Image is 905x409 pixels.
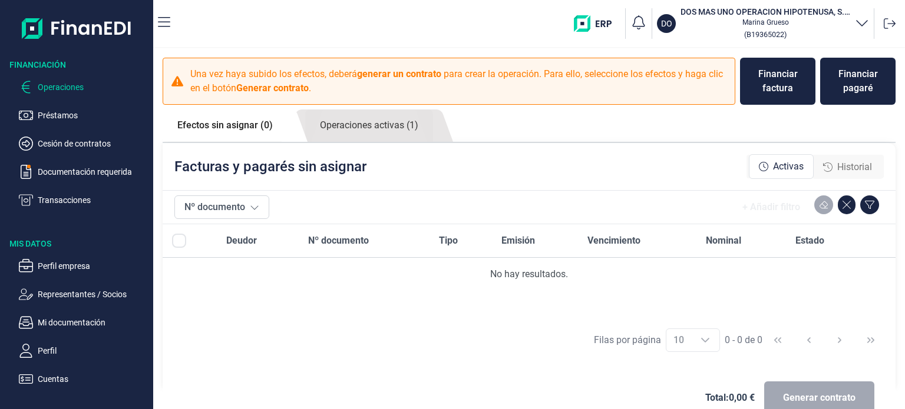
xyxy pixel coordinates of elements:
[857,326,885,354] button: Last Page
[820,58,896,105] button: Financiar pagaré
[190,67,728,95] p: Una vez haya subido los efectos, deberá para crear la operación. Para ello, seleccione los efecto...
[174,195,269,219] button: Nº documento
[705,391,755,405] span: Total: 0,00 €
[38,372,148,386] p: Cuentas
[22,9,132,47] img: Logo de aplicación
[19,165,148,179] button: Documentación requerida
[837,160,872,174] span: Historial
[825,326,854,354] button: Next Page
[725,335,762,345] span: 0 - 0 de 0
[19,344,148,358] button: Perfil
[357,68,441,79] b: generar un contrato
[594,333,661,347] div: Filas por página
[749,67,806,95] div: Financiar factura
[226,234,257,248] span: Deudor
[236,82,309,94] b: Generar contrato
[744,30,787,39] small: Copiar cif
[19,372,148,386] button: Cuentas
[38,344,148,358] p: Perfil
[38,315,148,330] p: Mi documentación
[19,287,148,301] button: Representantes / Socios
[38,137,148,151] p: Cesión de contratos
[19,315,148,330] button: Mi documentación
[439,234,458,248] span: Tipo
[19,137,148,151] button: Cesión de contratos
[814,155,881,179] div: Historial
[795,326,823,354] button: Previous Page
[830,67,886,95] div: Financiar pagaré
[19,193,148,207] button: Transacciones
[706,234,741,248] span: Nominal
[19,108,148,122] button: Préstamos
[681,18,850,27] p: Marina Grueso
[308,234,369,248] span: Nº documento
[661,18,672,29] p: DO
[657,6,869,41] button: DODOS MAS UNO OPERACION HIPOTENUSA, S.L.Marina Grueso(B19365022)
[172,267,886,281] div: No hay resultados.
[740,58,815,105] button: Financiar factura
[174,157,366,176] p: Facturas y pagarés sin asignar
[38,259,148,273] p: Perfil empresa
[38,108,148,122] p: Préstamos
[172,234,186,248] div: All items unselected
[681,6,850,18] h3: DOS MAS UNO OPERACION HIPOTENUSA, S.L.
[19,80,148,94] button: Operaciones
[38,193,148,207] p: Transacciones
[305,109,433,142] a: Operaciones activas (1)
[773,159,804,174] span: Activas
[749,154,814,179] div: Activas
[501,234,535,248] span: Emisión
[38,287,148,301] p: Representantes / Socios
[19,259,148,273] button: Perfil empresa
[38,165,148,179] p: Documentación requerida
[587,234,640,248] span: Vencimiento
[691,329,719,351] div: Choose
[795,234,824,248] span: Estado
[163,109,288,141] a: Efectos sin asignar (0)
[574,15,620,32] img: erp
[38,80,148,94] p: Operaciones
[764,326,792,354] button: First Page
